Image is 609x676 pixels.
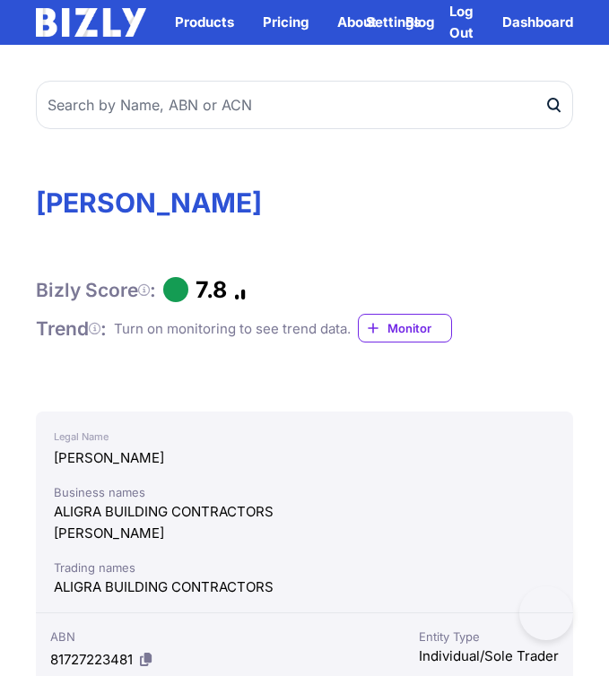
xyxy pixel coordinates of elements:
a: Settings [366,12,421,33]
div: Legal Name [54,426,555,447]
h1: Bizly Score : [36,278,156,302]
div: ABN [50,628,390,646]
div: Turn on monitoring to see trend data. [114,318,351,340]
div: Entity Type [419,628,559,646]
a: Dashboard [502,8,573,37]
div: ALIGRA BUILDING CONTRACTORS [54,501,555,523]
div: [PERSON_NAME] [54,447,555,469]
button: Products [175,12,234,33]
iframe: Toggle Customer Support [519,586,573,640]
a: Monitor [358,314,452,342]
h1: Trend : [36,316,107,341]
div: Business names [54,483,555,501]
h1: [PERSON_NAME] [36,186,573,219]
div: [PERSON_NAME] [54,523,555,544]
span: Monitor [387,319,451,337]
a: Pricing [263,12,309,33]
div: Trading names [54,559,555,576]
a: Log Out [449,1,474,44]
div: ALIGRA BUILDING CONTRACTORS [54,576,555,598]
span: 81727223481 [50,651,133,668]
div: Individual/Sole Trader [419,646,559,667]
a: About [337,12,377,33]
input: Search by Name, ABN or ACN [36,81,573,129]
h1: 7.8 [196,276,227,303]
